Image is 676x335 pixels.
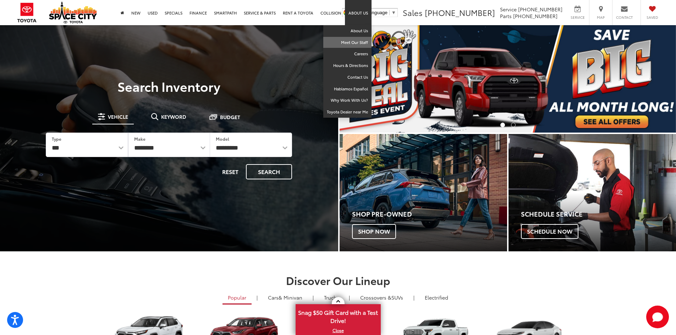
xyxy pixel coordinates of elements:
[570,15,586,20] span: Service
[355,291,408,303] a: SUVs
[352,10,388,15] span: Select Language
[246,164,292,179] button: Search
[52,136,61,142] label: Type
[347,294,352,301] li: |
[323,95,372,106] a: Why Work With Us?
[296,305,380,326] span: Snag $50 Gift Card with a Test Drive!
[500,123,505,127] li: Go to slide number 1.
[220,115,240,119] span: Budget
[509,134,676,251] div: Toyota
[323,37,372,49] a: Meet Our Staff
[323,72,372,83] a: Contact Us
[500,6,517,13] span: Service
[255,294,259,301] li: |
[616,15,633,20] span: Contact
[509,134,676,251] a: Schedule Service Schedule Now
[340,134,507,251] a: Shop Pre-Owned Shop Now
[511,123,516,127] li: Go to slide number 2.
[279,294,302,301] span: & Minivan
[134,136,145,142] label: Make
[352,211,507,218] h4: Shop Pre-Owned
[593,15,609,20] span: Map
[340,134,507,251] div: Toyota
[222,291,252,305] a: Popular
[521,224,578,239] span: Schedule Now
[323,60,372,72] a: Hours & Directions
[216,136,229,142] label: Model
[323,25,372,37] a: About Us
[518,6,562,13] span: [PHONE_NUMBER]
[352,224,396,239] span: Shop Now
[513,12,557,19] span: [PHONE_NUMBER]
[323,83,372,95] a: Hablamos Español
[30,79,308,93] h3: Search Inventory
[311,294,315,301] li: |
[323,106,372,118] a: Toyota Dealer near Me
[108,114,128,119] span: Vehicle
[49,1,97,23] img: Space City Toyota
[263,291,308,303] a: Cars
[323,48,372,60] a: Careers
[161,114,186,119] span: Keyword
[391,10,396,15] span: ▼
[646,306,669,328] svg: Start Chat
[88,274,588,286] h2: Discover Our Lineup
[425,7,495,18] span: [PHONE_NUMBER]
[360,294,391,301] span: Crossovers &
[412,294,416,301] li: |
[319,291,344,303] a: Trucks
[644,15,660,20] span: Saved
[216,164,244,179] button: Reset
[419,291,454,303] a: Electrified
[626,39,676,118] button: Click to view next picture.
[500,12,512,19] span: Parts
[352,10,396,15] a: Select Language​
[403,7,423,18] span: Sales
[646,306,669,328] button: Toggle Chat Window
[521,211,676,218] h4: Schedule Service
